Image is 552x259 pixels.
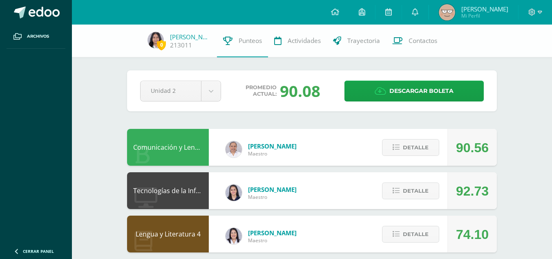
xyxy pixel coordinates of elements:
[382,226,439,243] button: Detalle
[248,237,297,244] span: Maestro
[246,84,277,97] span: Promedio actual:
[141,81,221,101] a: Unidad 2
[248,194,297,200] span: Maestro
[344,81,484,101] a: Descargar boleta
[127,129,209,166] div: Comunicación y Lenguaje L3 Inglés 4
[239,36,262,45] span: Punteos
[27,33,49,40] span: Archivos
[403,183,429,198] span: Detalle
[456,129,489,166] div: 90.56
[248,229,297,237] span: [PERSON_NAME]
[456,173,489,209] div: 92.73
[386,25,443,57] a: Contactos
[217,25,268,57] a: Punteos
[461,5,508,13] span: [PERSON_NAME]
[327,25,386,57] a: Trayectoria
[403,140,429,155] span: Detalle
[170,41,192,50] a: 213011
[157,40,166,50] span: 0
[461,12,508,19] span: Mi Perfil
[403,227,429,242] span: Detalle
[7,25,65,49] a: Archivos
[389,81,454,101] span: Descargar boleta
[268,25,327,57] a: Actividades
[280,80,320,101] div: 90.08
[226,185,242,201] img: dbcf09110664cdb6f63fe058abfafc14.png
[226,141,242,158] img: 04fbc0eeb5f5f8cf55eb7ff53337e28b.png
[409,36,437,45] span: Contactos
[288,36,321,45] span: Actividades
[456,216,489,253] div: 74.10
[151,81,191,100] span: Unidad 2
[439,4,455,20] img: 4f584a23ab57ed1d5ae0c4d956f68ee2.png
[226,228,242,244] img: fd1196377973db38ffd7ffd912a4bf7e.png
[382,139,439,156] button: Detalle
[170,33,211,41] a: [PERSON_NAME]
[127,216,209,252] div: Lengua y Literatura 4
[248,142,297,150] span: [PERSON_NAME]
[248,150,297,157] span: Maestro
[248,185,297,194] span: [PERSON_NAME]
[147,32,164,48] img: ce4f15759383523c6362ed3abaa7df91.png
[382,182,439,199] button: Detalle
[23,248,54,254] span: Cerrar panel
[127,172,209,209] div: Tecnologías de la Información y la Comunicación 4
[347,36,380,45] span: Trayectoria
